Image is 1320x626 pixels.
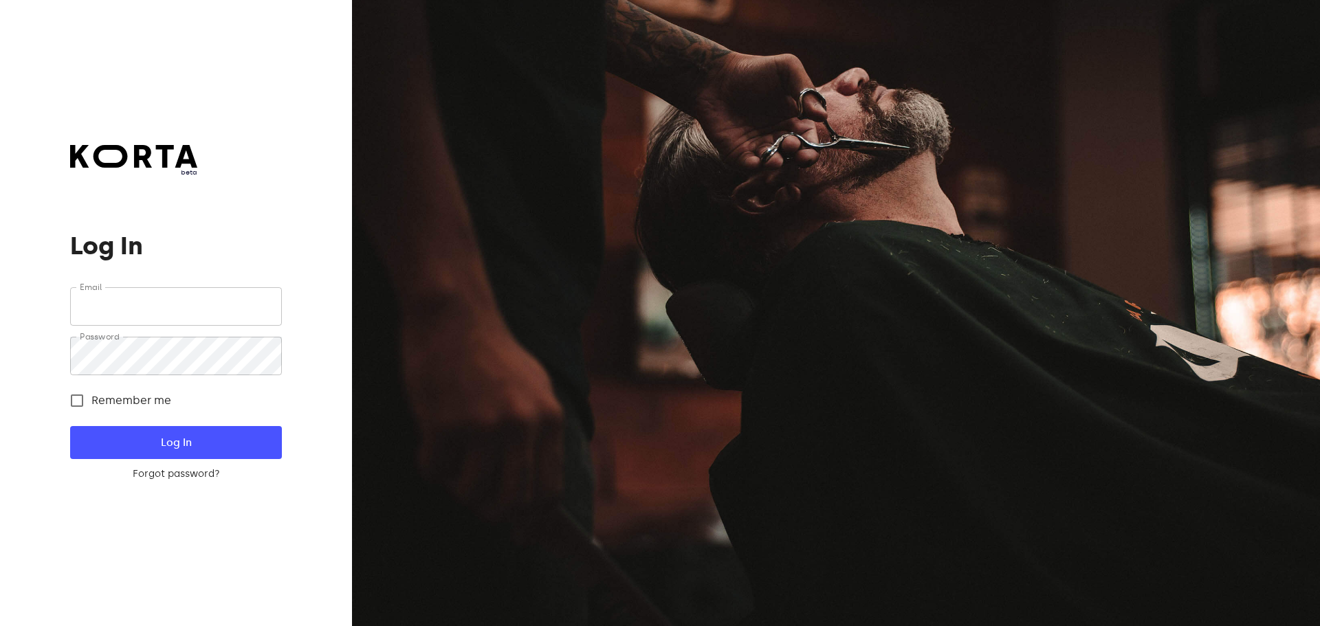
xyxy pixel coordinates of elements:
[70,467,281,481] a: Forgot password?
[92,434,259,451] span: Log In
[70,145,197,168] img: Korta
[70,168,197,177] span: beta
[91,392,171,409] span: Remember me
[70,426,281,459] button: Log In
[70,145,197,177] a: beta
[70,232,281,260] h1: Log In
